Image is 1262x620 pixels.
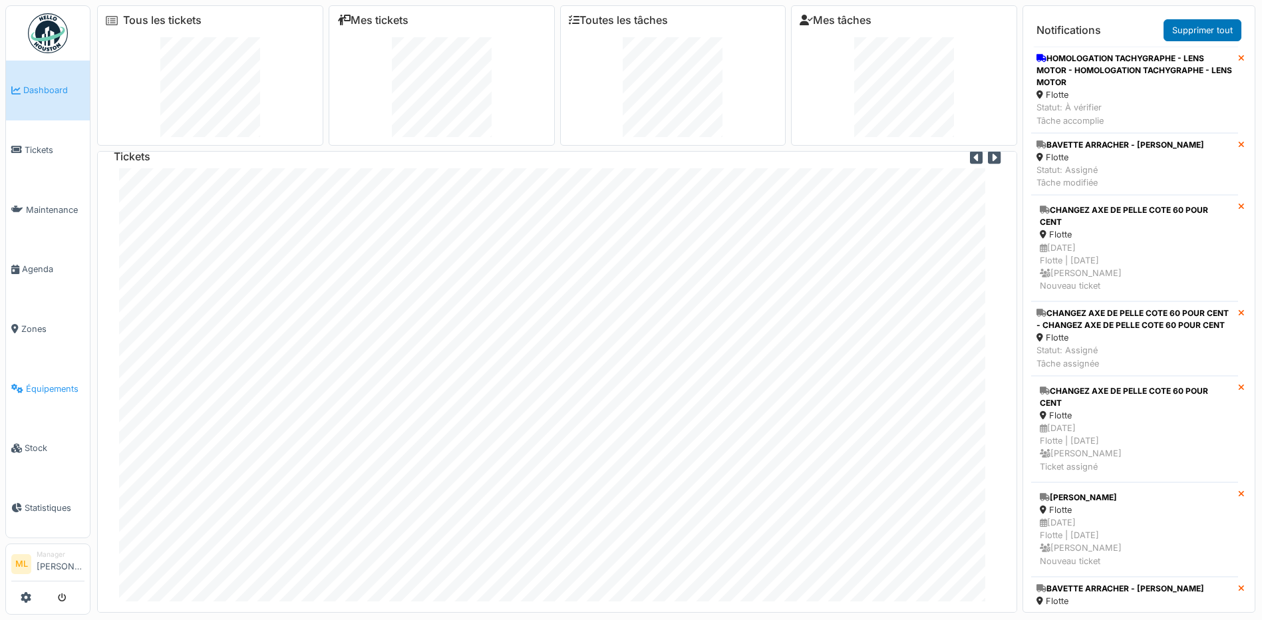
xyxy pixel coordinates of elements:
span: Dashboard [23,84,84,96]
div: Flotte [1036,595,1204,607]
div: CHANGEZ AXE DE PELLE COTE 60 POUR CENT [1040,385,1229,409]
span: Agenda [22,263,84,275]
a: Agenda [6,239,90,299]
a: Toutes les tâches [569,14,668,27]
div: CHANGEZ AXE DE PELLE COTE 60 POUR CENT [1040,204,1229,228]
a: Mes tâches [800,14,871,27]
div: Flotte [1036,151,1204,164]
h6: Notifications [1036,24,1101,37]
a: ML Manager[PERSON_NAME] [11,549,84,581]
span: Tickets [25,144,84,156]
li: ML [11,554,31,574]
a: Mes tickets [337,14,408,27]
div: [PERSON_NAME] [1040,492,1229,504]
div: Flotte [1040,409,1229,422]
div: Flotte [1040,504,1229,516]
a: Supprimer tout [1164,19,1241,41]
span: Statistiques [25,502,84,514]
div: BAVETTE ARRACHER - [PERSON_NAME] [1036,139,1204,151]
img: Badge_color-CXgf-gQk.svg [28,13,68,53]
span: Maintenance [26,204,84,216]
a: Maintenance [6,180,90,239]
li: [PERSON_NAME] [37,549,84,578]
span: Stock [25,442,84,454]
a: Zones [6,299,90,359]
a: Tickets [6,120,90,180]
a: Statistiques [6,478,90,538]
div: [DATE] Flotte | [DATE] [PERSON_NAME] Ticket assigné [1040,422,1229,473]
a: CHANGEZ AXE DE PELLE COTE 60 POUR CENT - CHANGEZ AXE DE PELLE COTE 60 POUR CENT Flotte Statut: As... [1031,301,1238,376]
span: Équipements [26,383,84,395]
a: Équipements [6,359,90,418]
span: Zones [21,323,84,335]
div: HOMOLOGATION TACHYGRAPHE - LENS MOTOR - HOMOLOGATION TACHYGRAPHE - LENS MOTOR [1036,53,1233,88]
div: Statut: Assigné Tâche assignée [1036,344,1233,369]
div: Flotte [1036,331,1233,344]
a: Tous les tickets [123,14,202,27]
div: Flotte [1040,228,1229,241]
a: CHANGEZ AXE DE PELLE COTE 60 POUR CENT Flotte [DATE]Flotte | [DATE] [PERSON_NAME]Nouveau ticket [1031,195,1238,301]
div: CHANGEZ AXE DE PELLE COTE 60 POUR CENT - CHANGEZ AXE DE PELLE COTE 60 POUR CENT [1036,307,1233,331]
a: HOMOLOGATION TACHYGRAPHE - LENS MOTOR - HOMOLOGATION TACHYGRAPHE - LENS MOTOR Flotte Statut: À vé... [1031,47,1238,133]
a: Stock [6,418,90,478]
a: CHANGEZ AXE DE PELLE COTE 60 POUR CENT Flotte [DATE]Flotte | [DATE] [PERSON_NAME]Ticket assigné [1031,376,1238,482]
div: Statut: À vérifier Tâche accomplie [1036,101,1233,126]
div: Flotte [1036,88,1233,101]
h6: Tickets [114,150,150,163]
div: Statut: Assigné Tâche modifiée [1036,164,1204,189]
a: BAVETTE ARRACHER - [PERSON_NAME] Flotte Statut: AssignéTâche modifiée [1031,133,1238,196]
div: [DATE] Flotte | [DATE] [PERSON_NAME] Nouveau ticket [1040,241,1229,293]
div: BAVETTE ARRACHER - [PERSON_NAME] [1036,583,1204,595]
div: Manager [37,549,84,559]
div: [DATE] Flotte | [DATE] [PERSON_NAME] Nouveau ticket [1040,516,1229,567]
a: Dashboard [6,61,90,120]
a: [PERSON_NAME] Flotte [DATE]Flotte | [DATE] [PERSON_NAME]Nouveau ticket [1031,482,1238,577]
